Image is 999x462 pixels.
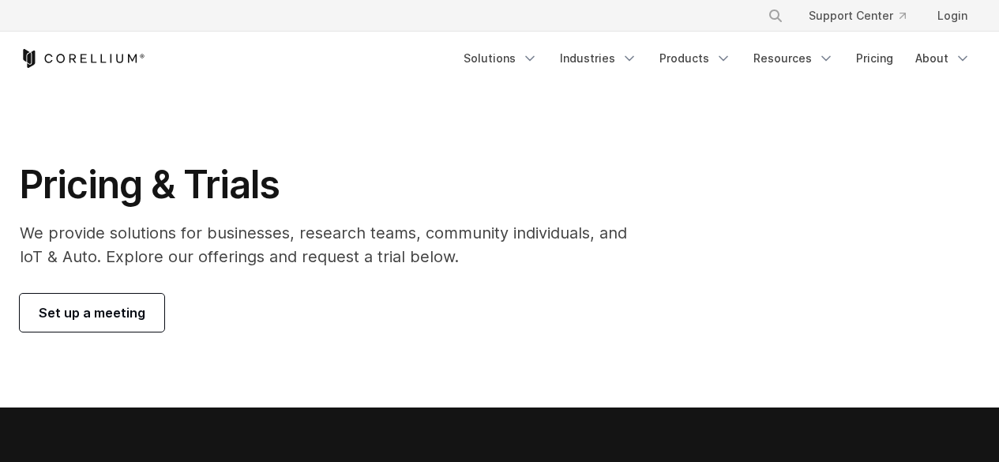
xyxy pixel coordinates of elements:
span: Set up a meeting [39,303,145,322]
a: Industries [550,44,647,73]
a: Corellium Home [20,49,145,68]
div: Navigation Menu [454,44,980,73]
a: About [906,44,980,73]
a: Set up a meeting [20,294,164,332]
p: We provide solutions for businesses, research teams, community individuals, and IoT & Auto. Explo... [20,221,649,269]
div: Navigation Menu [749,2,980,30]
button: Search [761,2,790,30]
a: Products [650,44,741,73]
a: Support Center [796,2,918,30]
a: Solutions [454,44,547,73]
h1: Pricing & Trials [20,161,649,208]
a: Pricing [847,44,903,73]
a: Login [925,2,980,30]
a: Resources [744,44,843,73]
